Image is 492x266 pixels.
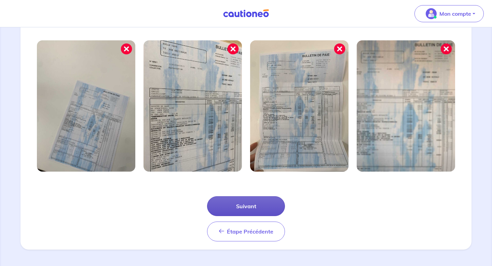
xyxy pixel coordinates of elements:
p: Mon compte [439,10,471,18]
span: Étape Précédente [227,228,273,235]
img: Image mal cadrée 4 [357,40,455,172]
img: Image mal cadrée 3 [250,40,348,172]
button: Étape Précédente [207,222,285,241]
img: Image mal cadrée 1 [37,40,135,172]
img: Image mal cadrée 2 [143,40,242,172]
button: illu_account_valid_menu.svgMon compte [414,5,484,22]
img: Cautioneo [220,9,272,18]
img: illu_account_valid_menu.svg [426,8,437,19]
button: Suivant [207,196,285,216]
